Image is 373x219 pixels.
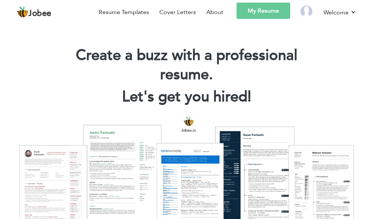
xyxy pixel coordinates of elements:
img: Profile Img [301,6,312,17]
img: jobee.io [17,6,28,18]
span: | [248,87,251,107]
span: get you hired! [158,87,251,107]
a: My Resume [237,3,290,19]
a: Cover Letters [159,8,196,17]
a: Jobee [17,6,51,18]
h1: Create a buzz with a professional resume. [56,46,316,84]
span: Jobee [28,10,51,18]
a: Welcome [323,8,356,17]
a: Resume Templates [99,8,149,17]
a: About [206,8,223,17]
h2: Let's [56,87,316,107]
